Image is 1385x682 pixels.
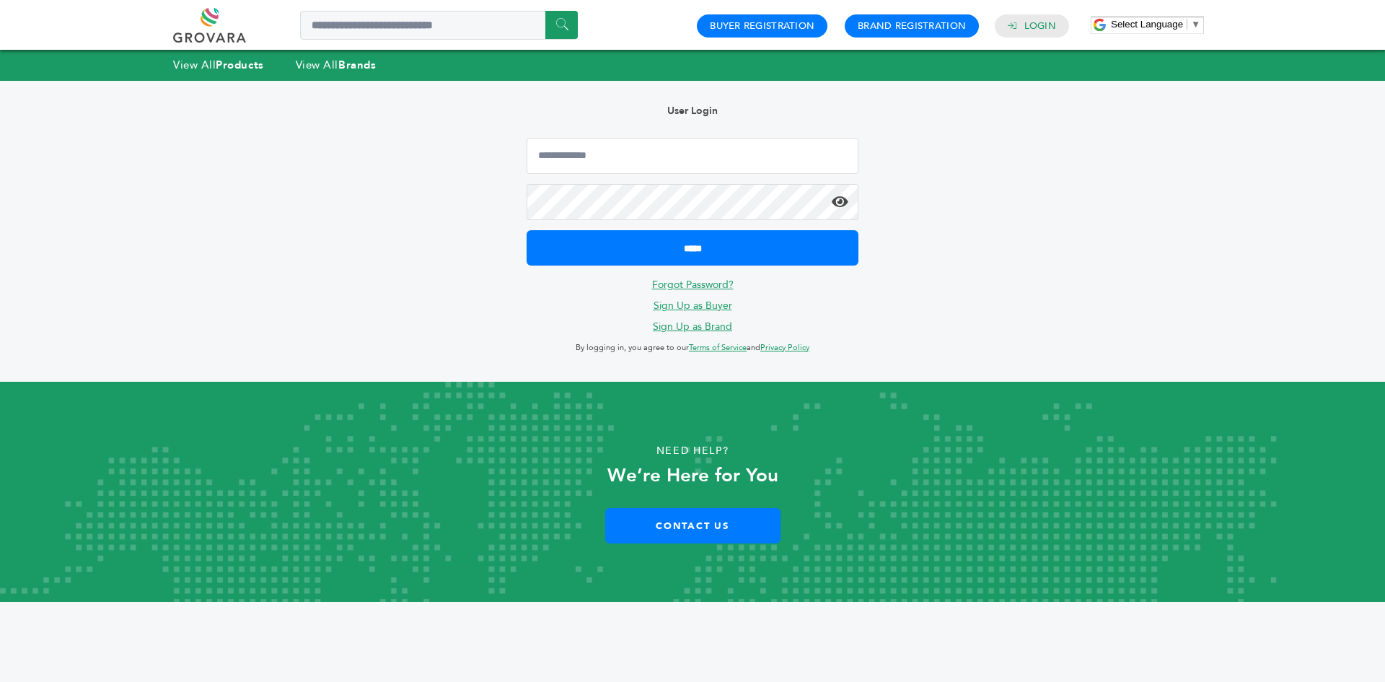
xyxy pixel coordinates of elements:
b: User Login [667,104,718,118]
a: Sign Up as Brand [653,320,732,333]
span: Select Language [1111,19,1183,30]
input: Search a product or brand... [300,11,578,40]
input: Password [527,184,858,220]
a: Contact Us [605,508,781,543]
strong: Brands [338,58,376,72]
p: By logging in, you agree to our and [527,339,858,357]
a: Sign Up as Buyer [654,299,732,312]
a: Login [1024,19,1056,32]
span: ▼ [1191,19,1200,30]
a: Privacy Policy [760,342,809,353]
a: Terms of Service [689,342,747,353]
strong: Products [216,58,263,72]
a: View AllBrands [296,58,377,72]
a: View AllProducts [173,58,264,72]
a: Buyer Registration [710,19,814,32]
strong: We’re Here for You [607,463,778,489]
a: Brand Registration [858,19,966,32]
input: Email Address [527,138,858,174]
p: Need Help? [69,440,1316,462]
a: Select Language​ [1111,19,1200,30]
a: Forgot Password? [652,278,734,292]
